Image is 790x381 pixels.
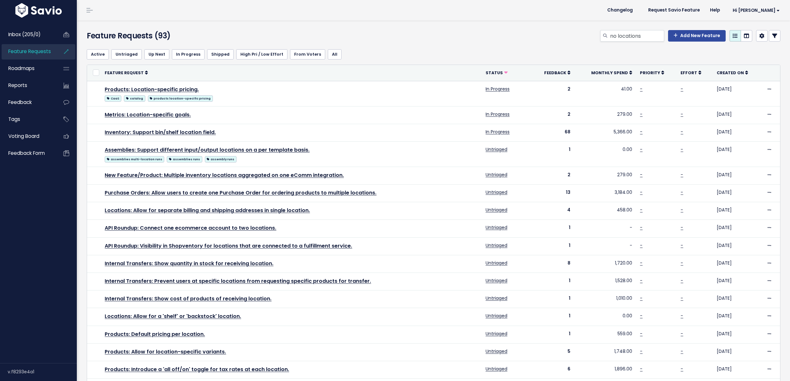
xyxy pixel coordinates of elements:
[486,69,508,76] a: Status
[328,49,342,60] a: All
[105,156,164,163] span: assemblies multi-location runs
[713,273,762,290] td: [DATE]
[591,69,632,76] a: Monthly Spend
[205,156,237,163] span: assembly runs
[486,171,507,178] a: Untriaged
[105,155,164,163] a: assemblies multi-location runs
[681,295,683,301] a: -
[531,141,575,167] td: 1
[486,207,507,213] a: Untriaged
[105,348,226,355] a: Products: Allow for location-specific variants.
[105,146,310,154] a: Assemblies: Support different input/output locations on a per template basis.
[8,99,32,106] span: Feedback
[713,308,762,326] td: [DATE]
[713,81,762,106] td: [DATE]
[531,220,575,237] td: 1
[574,106,636,124] td: 279.00
[8,31,41,38] span: Inbox (205/0)
[640,129,642,135] a: -
[8,133,39,139] span: Voting Board
[640,207,642,213] a: -
[574,361,636,378] td: 1,896.00
[2,44,53,59] a: Feature Requests
[2,78,53,93] a: Reports
[640,86,642,92] a: -
[105,69,148,76] a: Feature Request
[681,330,683,337] a: -
[105,366,289,373] a: Products: Introduce a 'all off/on' toggle for tax rates at each location.
[713,255,762,273] td: [DATE]
[713,237,762,255] td: [DATE]
[111,49,142,60] a: Untriaged
[713,141,762,167] td: [DATE]
[105,330,205,338] a: Products: Default pricing per location.
[681,366,683,372] a: -
[640,330,642,337] a: -
[681,129,683,135] a: -
[486,189,507,195] a: Untriaged
[681,69,701,76] a: Effort
[2,27,53,42] a: Inbox (205/0)
[144,49,169,60] a: Up Next
[207,49,234,60] a: Shipped
[607,8,633,12] span: Changelog
[531,202,575,220] td: 4
[486,348,507,354] a: Untriaged
[640,295,642,301] a: -
[640,242,642,249] a: -
[2,146,53,161] a: Feedback form
[148,95,213,102] span: products location-specific pricing
[574,202,636,220] td: 458.00
[8,150,45,156] span: Feedback form
[8,48,51,55] span: Feature Requests
[531,255,575,273] td: 8
[640,348,642,354] a: -
[531,106,575,124] td: 2
[148,94,213,102] a: products location-specific pricing
[713,185,762,202] td: [DATE]
[531,273,575,290] td: 1
[574,220,636,237] td: -
[681,260,683,266] a: -
[486,224,507,231] a: Untriaged
[531,308,575,326] td: 1
[2,61,53,76] a: Roadmaps
[486,366,507,372] a: Untriaged
[105,111,191,118] a: Metrics: Location-specific goals.
[486,129,510,135] a: In Progress
[105,313,241,320] a: Locations: Allow for a 'shelf' or 'backstock' location.
[87,49,780,60] ul: Filter feature requests
[105,171,344,179] a: New Feature/Product: Multiple inventory locations aggregated on one eComm integration.
[2,95,53,110] a: Feedback
[574,273,636,290] td: 1,528.00
[2,112,53,127] a: Tags
[8,363,77,380] div: v.f8293e4a1
[713,124,762,141] td: [DATE]
[105,242,352,250] a: API Roundup: Visibility in Shopventory for locations that are connected to a fulfillment service.
[713,326,762,343] td: [DATE]
[681,224,683,231] a: -
[105,70,144,75] span: Feature Request
[640,111,642,117] a: -
[705,5,725,15] a: Help
[105,94,121,102] a: CaaS
[531,124,575,141] td: 68
[574,326,636,343] td: 559.00
[486,313,507,319] a: Untriaged
[105,95,121,102] span: CaaS
[643,5,705,15] a: Request Savio Feature
[640,277,642,284] a: -
[531,167,575,184] td: 2
[105,129,216,136] a: Inventory: Support bin/shelf location field.
[105,207,310,214] a: Locations: Allow for separate billing and shipping addresses in single location.
[574,308,636,326] td: 0.00
[591,70,628,75] span: Monthly Spend
[544,69,570,76] a: Feedback
[574,185,636,202] td: 3,184.00
[172,49,205,60] a: In Progress
[167,155,202,163] a: assemblies runs
[8,65,35,72] span: Roadmaps
[105,86,199,93] a: Products: Location-specific pricing.
[668,30,726,42] a: Add New Feature
[486,242,507,249] a: Untriaged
